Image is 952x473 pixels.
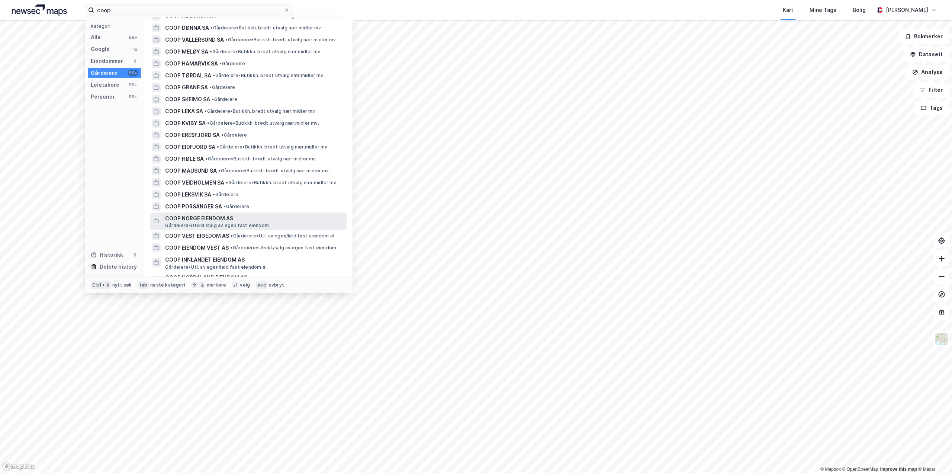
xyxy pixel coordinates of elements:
[128,70,138,76] div: 99+
[810,6,836,15] div: Mine Tags
[91,92,115,101] div: Personer
[217,144,328,150] span: Gårdeiere • Butikkh. bredt utvalg nær.midler mv.
[218,168,221,173] span: •
[165,47,208,56] span: COOP MELØY SA
[221,132,247,138] span: Gårdeiere
[225,37,337,43] span: Gårdeiere • Butikkh. bredt utvalg nær.midler mv.
[132,58,138,64] div: 0
[165,190,211,199] span: COOP LEKSVIK SA
[165,223,269,228] span: Gårdeiere • Utvikl./salg av egen fast eiendom
[165,255,344,264] span: COOP INNLANDET EIENDOM AS
[223,204,226,209] span: •
[269,282,284,288] div: avbryt
[213,73,324,79] span: Gårdeiere • Butikkh. bredt utvalg nær.midler mv.
[218,168,330,174] span: Gårdeiere • Butikkh. bredt utvalg nær.midler mv.
[207,120,209,126] span: •
[150,282,185,288] div: neste kategori
[842,467,878,472] a: OpenStreetMap
[165,107,203,116] span: COOP LEKA SA
[225,37,228,42] span: •
[205,108,207,114] span: •
[165,243,229,252] span: COOP EIENDOM VEST AS
[230,245,336,251] span: Gårdeiere • Utvikl./salg av egen fast eiendom
[165,83,208,92] span: COOP GRANE SA
[783,6,793,15] div: Kart
[853,6,866,15] div: Bolig
[207,120,319,126] span: Gårdeiere • Butikkh. bredt utvalg nær.midler mv.
[915,437,952,473] div: Kontrollprogram for chat
[914,100,949,115] button: Tags
[128,82,138,88] div: 99+
[165,95,210,104] span: COOP SKEIMO SA
[209,84,235,90] span: Gårdeiere
[12,4,67,16] img: logo.a4113a55bc3d86da70a041830d287a7e.svg
[240,282,250,288] div: velg
[210,25,213,31] span: •
[226,180,337,186] span: Gårdeiere • Butikkh. bredt utvalg nær.midler mv.
[207,282,226,288] div: markere
[219,61,245,67] span: Gårdeiere
[165,131,220,140] span: COOP ERESFJORD SA
[205,156,208,162] span: •
[165,178,224,187] span: COOP VEIDHOLMEN SA
[210,49,321,55] span: Gårdeiere • Butikkh. bredt utvalg nær.midler mv.
[165,273,344,282] span: COOP HORDALAND EIENDOM AS
[212,96,214,102] span: •
[915,437,952,473] iframe: Chat Widget
[205,108,316,114] span: Gårdeiere • Butikkh. bredt utvalg nær.midler mv.
[165,143,215,151] span: COOP EIDFJORD SA
[91,281,111,289] div: Ctrl + k
[91,80,119,89] div: Leietakere
[165,202,222,211] span: COOP PORSANGER SA
[112,282,132,288] div: nytt søk
[94,4,284,16] input: Søk på adresse, matrikkel, gårdeiere, leietakere eller personer
[212,96,237,102] span: Gårdeiere
[899,29,949,44] button: Bokmerker
[91,68,118,77] div: Gårdeiere
[213,192,238,198] span: Gårdeiere
[165,231,229,240] span: COOP VEST EIGEDOM AS
[210,49,212,54] span: •
[209,84,212,90] span: •
[935,332,949,346] img: Z
[165,23,209,32] span: COOP DØNNA SA
[226,180,228,185] span: •
[904,47,949,62] button: Datasett
[886,6,928,15] div: [PERSON_NAME]
[217,13,219,19] span: •
[205,156,317,162] span: Gårdeiere • Butikkh. bredt utvalg nær.midler mv.
[217,144,219,150] span: •
[91,45,110,54] div: Google
[2,462,35,471] a: Mapbox homepage
[820,467,841,472] a: Mapbox
[100,262,137,271] div: Delete history
[91,250,123,259] div: Historikk
[213,73,215,78] span: •
[138,281,149,289] div: tab
[230,245,232,250] span: •
[91,23,141,29] div: Kategori
[165,154,204,163] span: COOP HØLE SA
[128,34,138,40] div: 99+
[165,264,268,270] span: Gårdeiere • Utl. av egen/leid fast eiendom el.
[132,252,138,258] div: 0
[165,119,206,128] span: COOP KVIBY SA
[213,192,215,197] span: •
[906,65,949,80] button: Analyse
[165,166,217,175] span: COOP MAUSUND SA
[128,94,138,100] div: 99+
[165,214,344,223] span: COOP NORGE EIENDOM AS
[165,71,211,80] span: COOP TØRDAL SA
[913,83,949,98] button: Filter
[223,204,249,210] span: Gårdeiere
[132,46,138,52] div: 19
[91,57,123,65] div: Eiendommer
[880,467,917,472] a: Improve this map
[91,33,101,42] div: Alle
[219,61,222,66] span: •
[231,233,335,239] span: Gårdeiere • Utl. av egen/leid fast eiendom el.
[256,281,267,289] div: esc
[165,35,224,44] span: COOP VALLERSUND SA
[210,25,322,31] span: Gårdeiere • Butikkh. bredt utvalg nær.midler mv.
[221,132,223,138] span: •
